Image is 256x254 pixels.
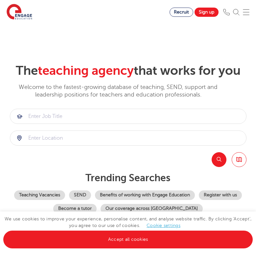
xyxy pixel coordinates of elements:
[212,152,226,167] button: Search
[10,172,246,184] p: Trending searches
[174,10,189,14] span: Recruit
[3,231,253,248] a: Accept all cookies
[147,223,180,228] a: Cookie settings
[3,216,253,242] span: We use cookies to improve your experience, personalise content, and analyse website traffic. By c...
[10,109,246,124] input: Submit
[233,9,240,15] img: Search
[199,190,242,200] a: Register with us
[10,130,246,146] div: Submit
[38,64,134,78] span: teaching agency
[10,63,246,78] h2: The that works for you
[170,8,193,17] a: Recruit
[53,204,97,213] a: Become a tutor
[95,190,195,200] a: Benefits of working with Engage Education
[10,131,246,145] input: Submit
[223,9,230,15] img: Phone
[10,109,246,124] div: Submit
[10,83,227,99] p: Welcome to the fastest-growing database of teaching, SEND, support and leadership positions for t...
[101,204,203,213] a: Our coverage across [GEOGRAPHIC_DATA]
[243,9,249,15] img: Mobile Menu
[14,190,65,200] a: Teaching Vacancies
[7,4,32,20] img: Engage Education
[195,8,219,17] a: Sign up
[69,190,91,200] a: SEND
